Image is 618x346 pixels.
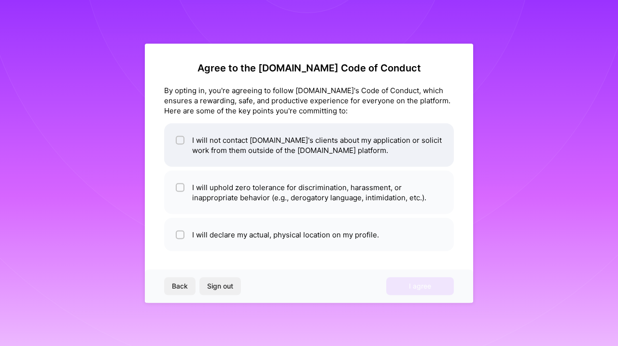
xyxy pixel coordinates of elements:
li: I will uphold zero tolerance for discrimination, harassment, or inappropriate behavior (e.g., der... [164,170,454,214]
h2: Agree to the [DOMAIN_NAME] Code of Conduct [164,62,454,73]
li: I will declare my actual, physical location on my profile. [164,218,454,251]
span: Back [172,281,188,291]
span: Sign out [207,281,233,291]
div: By opting in, you're agreeing to follow [DOMAIN_NAME]'s Code of Conduct, which ensures a rewardin... [164,85,454,115]
button: Back [164,277,196,295]
li: I will not contact [DOMAIN_NAME]'s clients about my application or solicit work from them outside... [164,123,454,166]
button: Sign out [199,277,241,295]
